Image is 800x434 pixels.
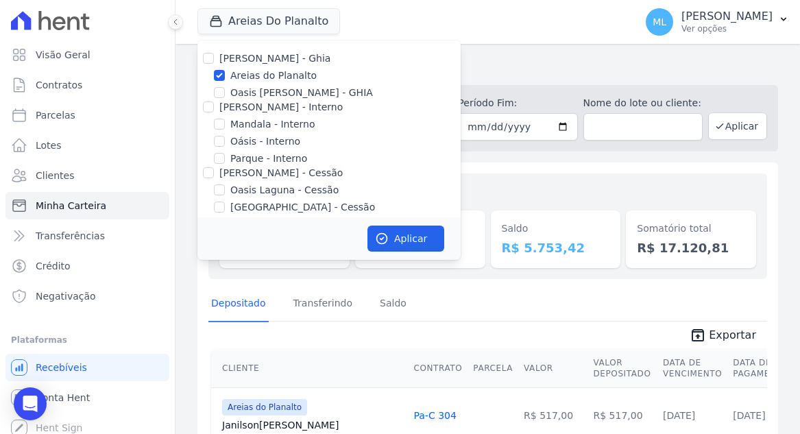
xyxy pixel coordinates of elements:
[679,327,767,346] a: unarchive Exportar
[197,55,778,80] h2: Minha Carteira
[5,384,169,411] a: Conta Hent
[653,17,666,27] span: ML
[733,410,765,421] a: [DATE]
[5,222,169,250] a: Transferências
[14,387,47,420] div: Open Intercom Messenger
[36,199,106,213] span: Minha Carteira
[230,183,339,197] label: Oasis Laguna - Cessão
[5,41,169,69] a: Visão Geral
[211,349,408,388] th: Cliente
[36,48,90,62] span: Visão Geral
[377,287,409,322] a: Saldo
[458,96,577,110] label: Período Fim:
[36,259,71,273] span: Crédito
[230,152,307,166] label: Parque - Interno
[230,86,373,100] label: Oasis [PERSON_NAME] - GHIA
[222,399,307,415] span: Areias do Planalto
[468,349,518,388] th: Parcela
[5,354,169,381] a: Recebíveis
[5,282,169,310] a: Negativação
[219,101,343,112] label: [PERSON_NAME] - Interno
[5,71,169,99] a: Contratos
[413,410,456,421] a: Pa-C 304
[583,96,703,110] label: Nome do lote ou cliente:
[708,112,767,140] button: Aplicar
[36,108,75,122] span: Parcelas
[727,349,794,388] th: Data de Pagamento
[681,10,773,23] p: [PERSON_NAME]
[36,361,87,374] span: Recebíveis
[197,8,340,34] button: Areias Do Planalto
[635,3,800,41] button: ML [PERSON_NAME] Ver opções
[5,132,169,159] a: Lotes
[208,287,269,322] a: Depositado
[518,349,587,388] th: Valor
[36,391,90,405] span: Conta Hent
[36,289,96,303] span: Negativação
[5,252,169,280] a: Crédito
[663,410,695,421] a: [DATE]
[502,239,610,257] dd: R$ 5.753,42
[657,349,727,388] th: Data de Vencimento
[637,221,745,236] dt: Somatório total
[219,167,343,178] label: [PERSON_NAME] - Cessão
[230,200,375,215] label: [GEOGRAPHIC_DATA] - Cessão
[5,101,169,129] a: Parcelas
[219,53,330,64] label: [PERSON_NAME] - Ghia
[502,221,610,236] dt: Saldo
[36,169,74,182] span: Clientes
[291,287,356,322] a: Transferindo
[222,418,402,432] a: Janilson[PERSON_NAME]
[230,134,300,149] label: Oásis - Interno
[690,327,706,343] i: unarchive
[230,69,317,83] label: Areias do Planalto
[367,226,444,252] button: Aplicar
[408,349,468,388] th: Contrato
[11,332,164,348] div: Plataformas
[36,78,82,92] span: Contratos
[5,192,169,219] a: Minha Carteira
[36,229,105,243] span: Transferências
[681,23,773,34] p: Ver opções
[709,327,756,343] span: Exportar
[36,138,62,152] span: Lotes
[230,117,315,132] label: Mandala - Interno
[637,239,745,257] dd: R$ 17.120,81
[5,162,169,189] a: Clientes
[588,349,657,388] th: Valor Depositado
